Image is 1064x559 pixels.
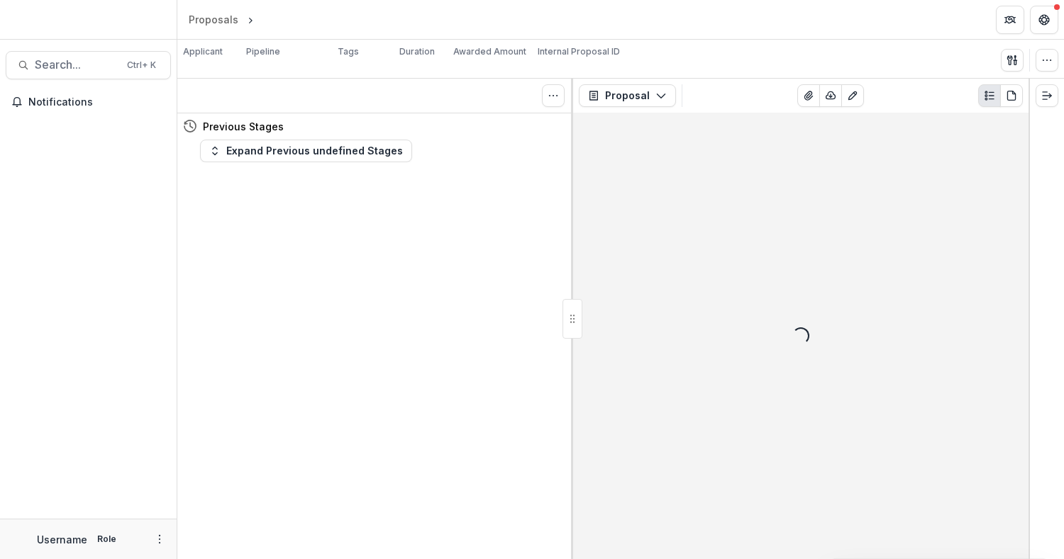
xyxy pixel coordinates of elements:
[1036,84,1058,107] button: Expand right
[542,84,565,107] button: Toggle View Cancelled Tasks
[151,531,168,548] button: More
[453,45,526,58] p: Awarded Amount
[338,45,359,58] p: Tags
[183,9,317,30] nav: breadcrumb
[124,57,159,73] div: Ctrl + K
[1000,84,1023,107] button: PDF view
[93,533,121,546] p: Role
[183,45,223,58] p: Applicant
[1030,6,1058,34] button: Get Help
[996,6,1024,34] button: Partners
[841,84,864,107] button: Edit as form
[35,58,118,72] span: Search...
[246,45,280,58] p: Pipeline
[37,532,87,547] p: Username
[538,45,620,58] p: Internal Proposal ID
[189,12,238,27] div: Proposals
[978,84,1001,107] button: Plaintext view
[6,51,171,79] button: Search...
[797,84,820,107] button: View Attached Files
[203,119,284,134] h4: Previous Stages
[579,84,676,107] button: Proposal
[200,140,412,162] button: Expand Previous undefined Stages
[28,96,165,108] span: Notifications
[183,9,244,30] a: Proposals
[399,45,435,58] p: Duration
[6,91,171,113] button: Notifications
